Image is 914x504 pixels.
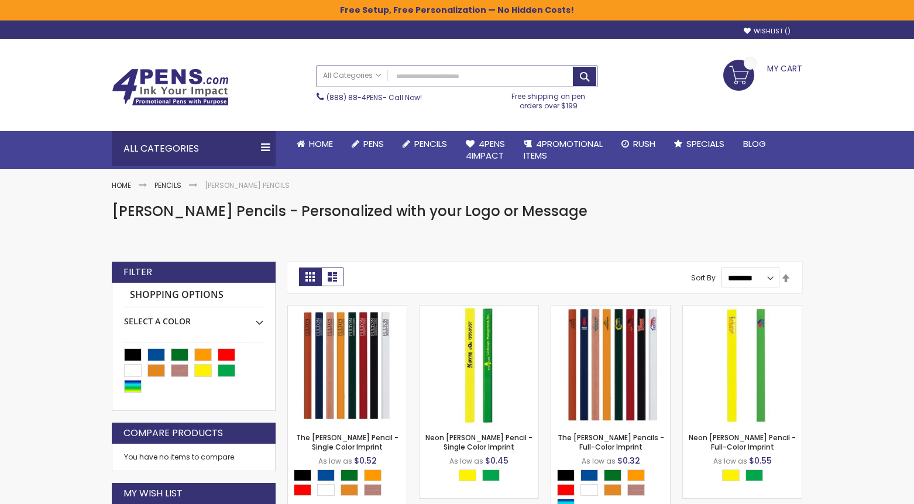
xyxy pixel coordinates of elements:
div: Natural [364,484,382,496]
strong: Compare Products [123,427,223,440]
img: The Carpenter Pencils - Full-Color Imprint [551,306,670,424]
div: Green [341,469,358,481]
div: Neon Yellow [722,469,740,481]
a: The [PERSON_NAME] Pencils - Full-Color Imprint [558,433,664,452]
span: $0.52 [354,455,377,467]
strong: Filter [123,266,152,279]
div: Dark Blue [580,469,598,481]
div: Black [294,469,311,481]
a: The Carpenter Pencil - Single Color Imprint [288,305,407,315]
div: Red [294,484,311,496]
a: Home [287,131,342,157]
a: Pencils [393,131,456,157]
img: 4Pens Custom Pens and Promotional Products [112,68,229,106]
a: Home [112,180,131,190]
span: 4PROMOTIONAL ITEMS [524,138,603,162]
div: Select A Color [722,469,769,484]
span: As low as [713,456,747,466]
span: As low as [449,456,483,466]
a: Pencils [154,180,181,190]
a: Neon [PERSON_NAME] Pencil - Single Color Imprint [425,433,532,452]
span: Pens [363,138,384,150]
div: All Categories [112,131,276,166]
span: - Call Now! [327,92,422,102]
a: Wishlist [744,27,791,36]
h1: [PERSON_NAME] Pencils - Personalized with your Logo or Message [112,202,802,221]
span: Pencils [414,138,447,150]
strong: My Wish List [123,487,183,500]
div: Neon Green [745,469,763,481]
div: Free shipping on pen orders over $199 [500,87,598,111]
a: Specials [665,131,734,157]
div: Natural [627,484,645,496]
a: Neon Carpenter Pencil - Full-Color Imprint [683,305,802,315]
a: Blog [734,131,775,157]
span: Blog [743,138,766,150]
a: 4Pens4impact [456,131,514,169]
span: 4Pens 4impact [466,138,505,162]
div: Green [604,469,621,481]
a: Neon [PERSON_NAME] Pencil - Full-Color Imprint [689,433,796,452]
div: Black [557,469,575,481]
span: As low as [582,456,616,466]
strong: Shopping Options [124,283,263,308]
a: Rush [612,131,665,157]
div: White [580,484,598,496]
a: 4PROMOTIONALITEMS [514,131,612,169]
img: Neon Carpenter Pencil - Single Color Imprint [420,306,538,424]
a: Pens [342,131,393,157]
div: White [317,484,335,496]
strong: Grid [299,268,321,286]
div: Select A Color [294,469,407,499]
span: Rush [633,138,655,150]
div: Neon Green [482,469,500,481]
span: As low as [318,456,352,466]
a: The [PERSON_NAME] Pencil - Single Color Imprint [296,433,398,452]
a: The Carpenter Pencils - Full-Color Imprint [551,305,670,315]
div: Select A Color [124,307,263,327]
div: Orange [627,469,645,481]
span: $0.32 [617,455,640,467]
div: School Bus Yellow [341,484,358,496]
span: All Categories [323,71,382,80]
div: Red [557,484,575,496]
img: Neon Carpenter Pencil - Full-Color Imprint [683,306,802,424]
a: (888) 88-4PENS [327,92,383,102]
div: Select A Color [459,469,506,484]
label: Sort By [691,273,716,283]
span: $0.55 [749,455,772,467]
a: Neon Carpenter Pencil - Single Color Imprint [420,305,538,315]
div: Dark Blue [317,469,335,481]
span: $0.45 [485,455,508,467]
strong: [PERSON_NAME] Pencils [205,180,290,190]
img: The Carpenter Pencil - Single Color Imprint [288,306,407,424]
div: School Bus Yellow [604,484,621,496]
div: You have no items to compare. [112,444,276,471]
div: Orange [364,469,382,481]
div: Neon Yellow [459,469,476,481]
span: Home [309,138,333,150]
a: All Categories [317,66,387,85]
span: Specials [686,138,724,150]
